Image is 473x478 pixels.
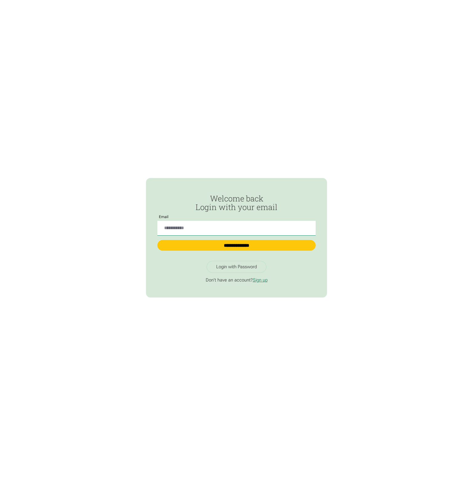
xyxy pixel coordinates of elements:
[157,215,171,219] label: Email
[216,264,257,269] div: Login with Password
[157,194,316,257] form: Passwordless Login
[253,277,268,283] a: Sign up
[157,194,316,212] h2: Welcome back Login with your email
[157,277,316,283] p: Don't have an account?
